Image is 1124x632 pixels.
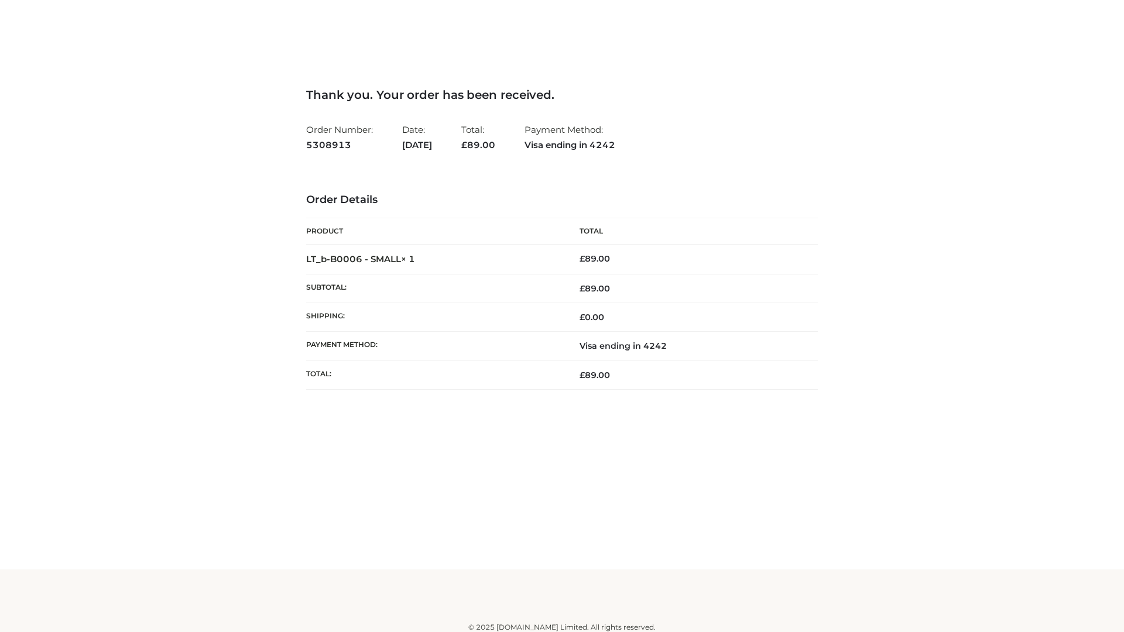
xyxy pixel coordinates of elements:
strong: 5308913 [306,138,373,153]
th: Total [562,218,818,245]
bdi: 89.00 [580,253,610,264]
span: £ [580,370,585,380]
th: Total: [306,360,562,389]
span: 89.00 [461,139,495,150]
strong: LT_b-B0006 - SMALL [306,253,415,265]
strong: Visa ending in 4242 [525,138,615,153]
strong: [DATE] [402,138,432,153]
h3: Thank you. Your order has been received. [306,88,818,102]
li: Total: [461,119,495,155]
span: £ [461,139,467,150]
th: Payment method: [306,332,562,360]
span: £ [580,283,585,294]
li: Payment Method: [525,119,615,155]
span: 89.00 [580,370,610,380]
span: £ [580,312,585,322]
bdi: 0.00 [580,312,604,322]
strong: × 1 [401,253,415,265]
span: 89.00 [580,283,610,294]
li: Order Number: [306,119,373,155]
th: Subtotal: [306,274,562,303]
h3: Order Details [306,194,818,207]
th: Shipping: [306,303,562,332]
span: £ [580,253,585,264]
td: Visa ending in 4242 [562,332,818,360]
li: Date: [402,119,432,155]
th: Product [306,218,562,245]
